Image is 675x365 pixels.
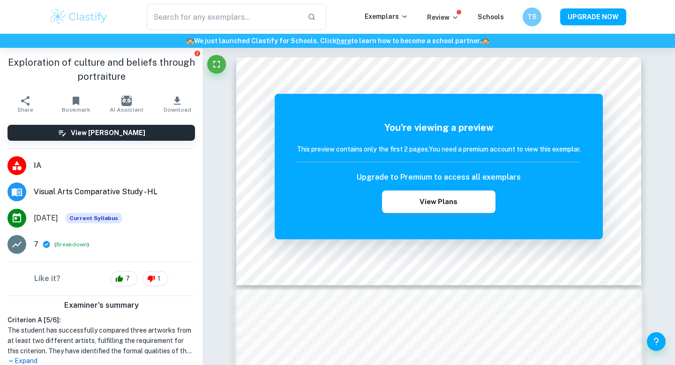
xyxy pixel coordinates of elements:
h6: We just launched Clastify for Schools. Click to learn how to become a school partner. [2,36,673,46]
span: Visual Arts Comparative Study - HL [34,186,195,198]
h6: Examiner's summary [4,300,199,311]
button: Download [152,91,202,117]
img: AI Assistant [121,96,132,106]
h5: You're viewing a preview [297,121,581,135]
div: This exemplar is based on the current syllabus. Feel free to refer to it for inspiration/ideas wh... [66,213,122,223]
span: Share [17,106,33,113]
a: here [337,37,351,45]
p: Review [427,12,459,23]
h6: Like it? [34,273,60,284]
button: View Plans [382,190,495,213]
span: Bookmark [62,106,90,113]
button: View [PERSON_NAME] [7,125,195,141]
h1: Exploration of culture and beliefs through portraiture [7,55,195,84]
button: TS [523,8,541,26]
input: Search for any exemplars... [147,4,300,30]
h6: Criterion A [ 5 / 6 ]: [7,315,195,325]
span: Download [164,106,191,113]
span: ( ) [54,240,89,249]
button: Breakdown [56,240,87,249]
span: 🏫 [481,37,489,45]
h6: Upgrade to Premium to access all exemplars [357,172,521,183]
button: Fullscreen [207,55,226,74]
a: Schools [478,13,504,21]
h6: TS [527,12,538,22]
span: 7 [120,274,135,283]
span: IA [34,160,195,171]
p: 7 [34,239,38,250]
h6: This preview contains only the first 2 pages. You need a premium account to view this exemplar. [297,144,581,154]
button: Bookmark [51,91,101,117]
button: Report issue [194,50,201,57]
span: [DATE] [34,213,58,224]
img: Clastify logo [49,8,108,26]
h1: The student has successfully compared three artworks from at least two different artists, fulfill... [7,325,195,356]
span: 🏫 [186,37,194,45]
h6: View [PERSON_NAME] [71,128,145,138]
span: AI Assistant [110,106,143,113]
p: Exemplars [365,11,408,22]
button: Help and Feedback [647,332,666,351]
button: UPGRADE NOW [560,8,626,25]
button: AI Assistant [101,91,152,117]
span: Current Syllabus [66,213,122,223]
span: 1 [152,274,165,283]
